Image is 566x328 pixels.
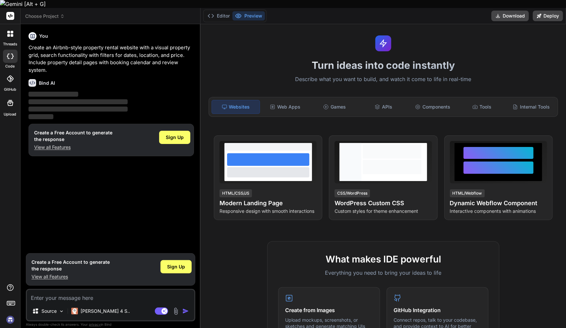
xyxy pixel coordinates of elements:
span: Sign Up [166,134,184,141]
div: HTML/Webflow [450,189,485,197]
p: View all Features [34,144,112,151]
button: Deploy [533,11,563,21]
button: Preview [232,11,265,21]
h6: Bind AI [39,80,55,86]
p: [PERSON_NAME] 4 S.. [81,308,130,314]
label: code [6,64,15,69]
p: Everything you need to bring your ideas to life [278,269,488,277]
label: Upload [4,112,17,117]
label: threads [3,41,17,47]
img: Claude 4 Sonnet [71,308,78,314]
div: APIs [360,100,408,114]
h1: Create a Free Account to generate the response [31,259,110,272]
span: Sign Up [167,263,185,270]
span: ‌ [29,114,53,119]
button: Download [491,11,529,21]
p: Always double-check its answers. Your in Bind [26,321,195,328]
span: privacy [89,322,101,326]
h4: WordPress Custom CSS [335,199,432,208]
label: GitHub [4,87,16,92]
div: CSS/WordPress [335,189,370,197]
div: HTML/CSS/JS [220,189,252,197]
p: View all Features [31,273,110,280]
p: Responsive design with smooth interactions [220,208,317,214]
span: ‌ [29,99,128,104]
h4: Modern Landing Page [220,199,317,208]
h2: What makes IDE powerful [278,252,488,266]
p: Source [41,308,57,314]
button: Editor [205,11,232,21]
h4: Dynamic Webflow Component [450,199,547,208]
div: Components [409,100,457,114]
p: Interactive components with animations [450,208,547,214]
div: Internal Tools [507,100,555,114]
span: Choose Project [25,13,65,20]
img: Pick Models [59,308,64,314]
span: ‌ [29,107,128,112]
p: Custom styles for theme enhancement [335,208,432,214]
img: attachment [172,307,180,315]
p: Describe what you want to build, and watch it come to life in real-time [205,75,562,84]
h1: Create a Free Account to generate the response [34,129,112,143]
span: ‌ [29,92,78,97]
div: Web Apps [261,100,309,114]
div: Games [310,100,358,114]
p: Create an Airbnb-style property rental website with a visual property grid, search functionality ... [29,44,194,74]
div: Tools [458,100,506,114]
div: Websites [212,100,260,114]
img: icon [182,308,189,314]
h4: Create from Images [285,306,373,314]
h1: Turn ideas into code instantly [205,59,562,71]
img: signin [5,314,16,325]
h4: GitHub Integration [394,306,481,314]
h6: You [39,33,48,39]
